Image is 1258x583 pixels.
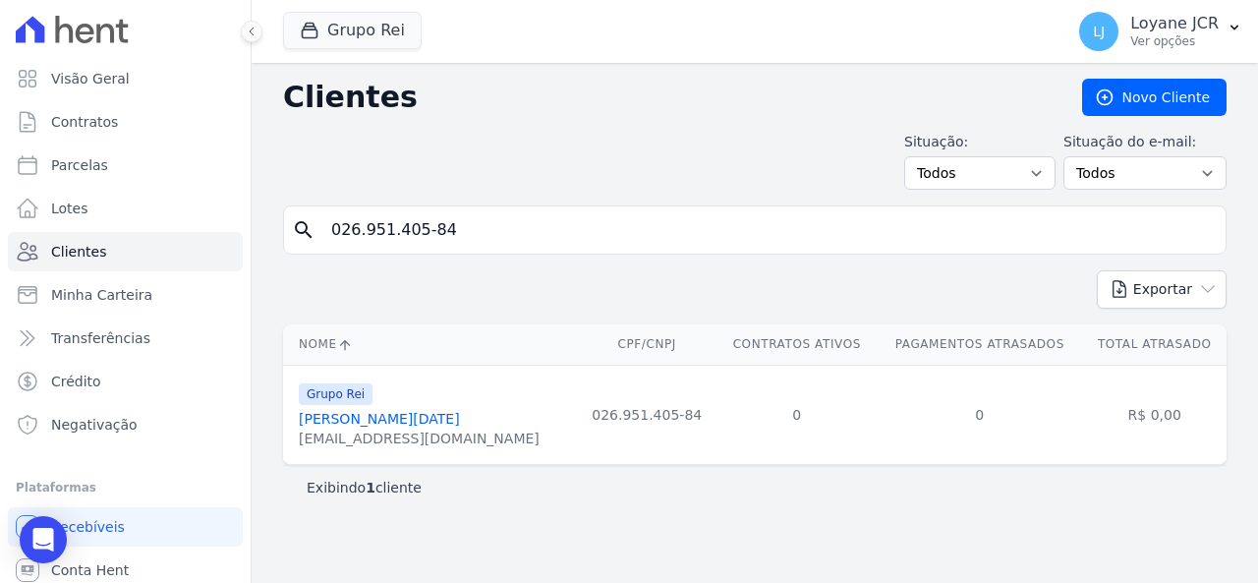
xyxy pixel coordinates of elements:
span: Visão Geral [51,69,130,88]
td: R$ 0,00 [1082,365,1227,464]
div: [EMAIL_ADDRESS][DOMAIN_NAME] [299,429,540,448]
a: Crédito [8,362,243,401]
a: Negativação [8,405,243,444]
a: Transferências [8,319,243,358]
td: 0 [877,365,1082,464]
a: Minha Carteira [8,275,243,315]
span: LJ [1093,25,1105,38]
a: Visão Geral [8,59,243,98]
span: Lotes [51,199,88,218]
th: Contratos Ativos [716,324,877,365]
a: Contratos [8,102,243,142]
td: 026.951.405-84 [577,365,716,464]
th: Nome [283,324,577,365]
label: Situação: [904,132,1056,152]
span: Parcelas [51,155,108,175]
h2: Clientes [283,80,1051,115]
a: Recebíveis [8,507,243,547]
span: Negativação [51,415,138,435]
p: Loyane JCR [1130,14,1219,33]
a: Clientes [8,232,243,271]
button: Exportar [1097,270,1227,309]
th: Pagamentos Atrasados [877,324,1082,365]
button: LJ Loyane JCR Ver opções [1063,4,1258,59]
span: Contratos [51,112,118,132]
input: Buscar por nome, CPF ou e-mail [319,210,1218,250]
div: Plataformas [16,476,235,499]
a: Parcelas [8,146,243,185]
i: search [292,218,315,242]
span: Recebíveis [51,517,125,537]
button: Grupo Rei [283,12,422,49]
span: Clientes [51,242,106,262]
th: Total Atrasado [1082,324,1227,365]
span: Conta Hent [51,560,129,580]
span: Crédito [51,372,101,391]
th: CPF/CNPJ [577,324,716,365]
span: Minha Carteira [51,285,152,305]
a: Novo Cliente [1082,79,1227,116]
label: Situação do e-mail: [1063,132,1227,152]
p: Ver opções [1130,33,1219,49]
b: 1 [366,480,375,496]
div: Open Intercom Messenger [20,516,67,563]
p: Exibindo cliente [307,478,422,497]
td: 0 [716,365,877,464]
a: [PERSON_NAME][DATE] [299,411,460,427]
span: Transferências [51,328,150,348]
span: Grupo Rei [299,383,372,405]
a: Lotes [8,189,243,228]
